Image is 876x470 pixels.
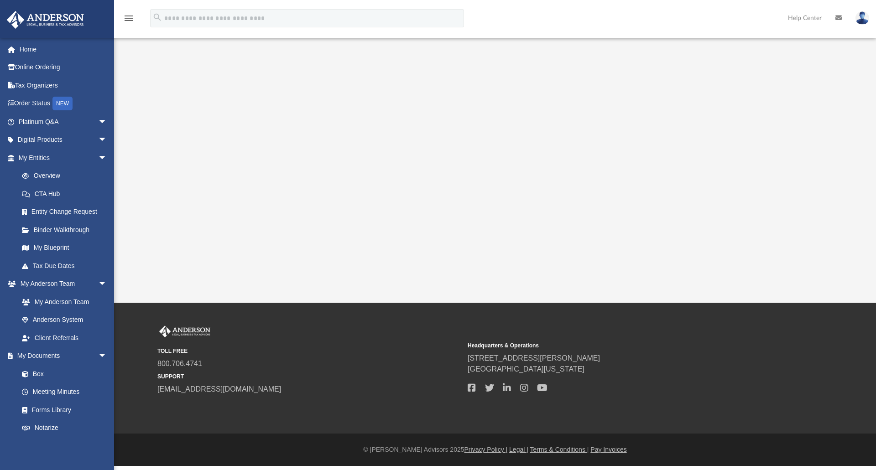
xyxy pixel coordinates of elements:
a: menu [123,17,134,24]
a: Privacy Policy | [464,446,508,453]
a: Binder Walkthrough [13,221,121,239]
a: Legal | [509,446,528,453]
a: Overview [13,167,121,185]
a: Pay Invoices [590,446,626,453]
a: Tax Due Dates [13,257,121,275]
a: Client Referrals [13,329,116,347]
a: Anderson System [13,311,116,329]
a: My Entitiesarrow_drop_down [6,149,121,167]
span: arrow_drop_down [98,437,116,455]
a: Online Ordering [6,58,121,77]
a: [STREET_ADDRESS][PERSON_NAME] [468,354,600,362]
small: Headquarters & Operations [468,341,772,350]
a: Online Learningarrow_drop_down [6,437,116,455]
small: SUPPORT [157,372,461,381]
a: My Documentsarrow_drop_down [6,347,116,365]
span: arrow_drop_down [98,149,116,167]
small: TOLL FREE [157,347,461,355]
a: Home [6,40,121,58]
span: arrow_drop_down [98,275,116,294]
a: [GEOGRAPHIC_DATA][US_STATE] [468,365,584,373]
div: NEW [52,97,73,110]
a: CTA Hub [13,185,121,203]
a: Box [13,365,112,383]
img: Anderson Advisors Platinum Portal [157,325,212,337]
a: [EMAIL_ADDRESS][DOMAIN_NAME] [157,385,281,393]
a: My Anderson Team [13,293,112,311]
div: © [PERSON_NAME] Advisors 2025 [114,445,876,455]
a: Digital Productsarrow_drop_down [6,131,121,149]
a: Tax Organizers [6,76,121,94]
a: Terms & Conditions | [530,446,589,453]
img: Anderson Advisors Platinum Portal [4,11,87,29]
span: arrow_drop_down [98,131,116,150]
i: search [152,12,162,22]
img: User Pic [855,11,869,25]
i: menu [123,13,134,24]
span: arrow_drop_down [98,113,116,131]
a: Meeting Minutes [13,383,116,401]
a: My Anderson Teamarrow_drop_down [6,275,116,293]
a: Entity Change Request [13,203,121,221]
span: arrow_drop_down [98,347,116,366]
a: 800.706.4741 [157,360,202,367]
a: Notarize [13,419,116,437]
a: Forms Library [13,401,112,419]
a: Platinum Q&Aarrow_drop_down [6,113,121,131]
a: Order StatusNEW [6,94,121,113]
a: My Blueprint [13,239,116,257]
